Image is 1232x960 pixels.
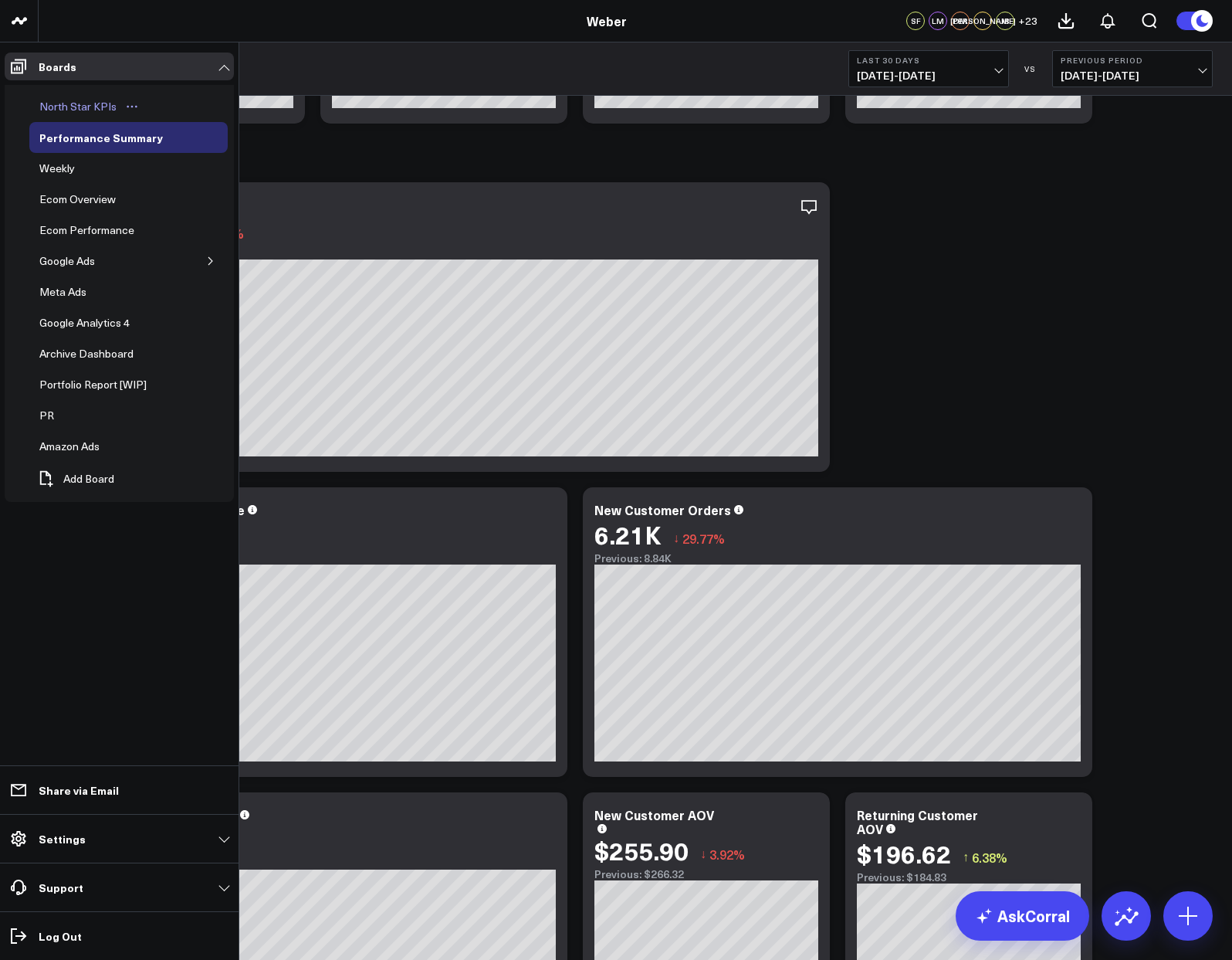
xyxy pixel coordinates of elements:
[29,338,167,369] a: Archive DashboardOpen board menu
[857,56,1000,65] b: Last 30 Days
[594,501,731,518] div: New Customer Orders
[39,833,86,845] p: Settings
[69,857,556,870] div: Previous: 3.01K
[29,369,180,400] a: Portfolio Report [WIP]Open board menu
[120,100,144,113] button: Open board menu
[594,806,714,823] div: New Customer AOV
[594,521,662,548] div: 6.21K
[36,159,79,178] div: Weekly
[973,12,992,30] div: [PERSON_NAME]
[29,400,87,431] a: PROpen board menu
[1052,50,1213,87] button: Previous Period[DATE]-[DATE]
[36,128,167,147] div: Performance Summary
[996,12,1014,30] div: JB
[36,437,103,456] div: Amazon Ads
[594,868,818,880] div: Previous: $266.32
[29,122,196,153] a: Performance SummaryOpen board menu
[709,846,745,863] span: 3.92%
[587,12,627,29] a: Weber
[857,806,978,837] div: Returning Customer AOV
[63,473,114,485] span: Add Board
[29,184,149,215] a: Ecom OverviewOpen board menu
[857,871,1081,884] div: Previous: $184.83
[29,215,168,246] a: Ecom PerformanceOpen board menu
[29,307,163,338] a: Google Analytics 4Open board menu
[929,12,947,30] div: LM
[594,552,1081,565] div: Previous: 8.84K
[906,12,925,30] div: SF
[29,431,133,462] a: Amazon AdsOpen board menu
[700,844,706,864] span: ↓
[682,530,725,547] span: 29.77%
[857,70,1000,82] span: [DATE] - [DATE]
[36,221,138,239] div: Ecom Performance
[951,12,970,30] div: DM
[39,784,119,796] p: Share via Email
[29,246,128,276] a: Google AdsOpen board menu
[857,840,951,867] div: $196.62
[5,922,234,950] a: Log Out
[29,91,150,122] a: North Star KPIsOpen board menu
[956,891,1089,941] a: AskCorral
[29,153,108,184] a: WeeklyOpen board menu
[36,375,151,394] div: Portfolio Report [WIP]
[29,462,122,496] button: Add Board
[39,881,83,894] p: Support
[29,276,120,307] a: Meta AdsOpen board menu
[36,252,99,270] div: Google Ads
[1018,15,1037,26] span: + 23
[594,836,689,864] div: $255.90
[1017,64,1044,73] div: VS
[39,930,82,942] p: Log Out
[972,849,1007,866] span: 6.38%
[1061,70,1204,82] span: [DATE] - [DATE]
[848,50,1009,87] button: Last 30 Days[DATE]-[DATE]
[36,97,120,116] div: North Star KPIs
[39,60,76,73] p: Boards
[36,283,90,301] div: Meta Ads
[69,247,818,260] div: Previous: $421.75K
[36,190,120,209] div: Ecom Overview
[69,552,556,565] div: Previous: $556.35K
[36,344,137,363] div: Archive Dashboard
[963,847,969,867] span: ↑
[36,314,134,332] div: Google Analytics 4
[36,406,58,425] div: PR
[1018,12,1037,30] button: +23
[1061,56,1204,65] b: Previous Period
[673,528,679,548] span: ↓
